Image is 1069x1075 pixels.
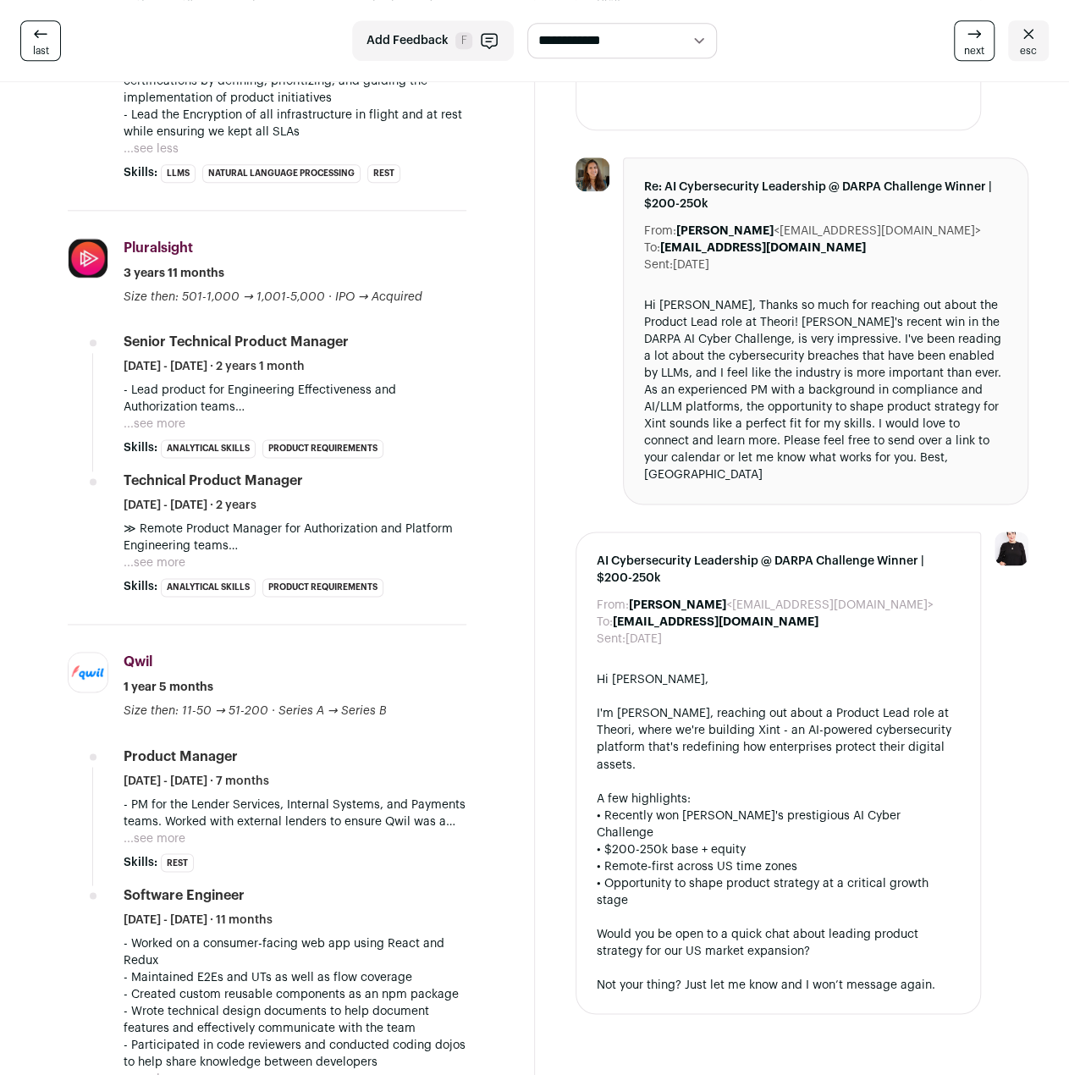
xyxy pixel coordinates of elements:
p: - Created custom reusable components as an npm package [124,985,466,1002]
button: ...see more [124,416,185,433]
span: [DATE] - [DATE] · 7 months [124,772,269,789]
button: ...see less [124,141,179,157]
span: 3 years 11 months [124,265,224,282]
span: Series A → Series B [278,705,387,717]
a: last [20,20,61,61]
dt: Sent: [597,631,625,648]
span: · [328,289,332,306]
p: - Lead product for Engineering Effectiveness and Authorization teams [124,382,466,416]
span: Add Feedback [366,32,449,49]
p: ≫ Remote Product Manager for Authorization and Platform Engineering teams ≫ Use directed discover... [124,521,466,554]
dt: From: [597,597,629,614]
b: [PERSON_NAME] [676,225,774,237]
dd: [DATE] [625,631,662,648]
img: 27df5223678e6a9ddddb649e583e0297d09ee4dc4920e71992c65d770b06b57d.jpg [69,239,107,278]
p: - Lead the Encryption of all infrastructure in flight and at rest while ensuring we kept all SLAs [124,107,466,141]
span: IPO → Acquired [335,291,422,303]
span: [DATE] - [DATE] · 2 years [124,497,256,514]
span: [DATE] - [DATE] · 11 months [124,911,273,928]
b: [EMAIL_ADDRESS][DOMAIN_NAME] [613,616,818,628]
span: Pluralsight [124,241,193,255]
p: - Worked on a consumer-facing web app using React and Redux [124,934,466,968]
span: Skills: [124,578,157,595]
p: - PM for the Lender Services, Internal Systems, and Payments teams. Worked with external lenders ... [124,796,466,830]
span: esc [1020,44,1037,58]
li: LLMs [161,164,196,183]
span: next [964,44,984,58]
a: esc [1008,20,1049,61]
div: Product Manager [124,747,238,765]
span: Skills: [124,164,157,181]
li: Analytical Skills [161,578,256,597]
li: REST [367,164,400,183]
span: 1 year 5 months [124,679,213,696]
dd: <[EMAIL_ADDRESS][DOMAIN_NAME]> [629,597,934,614]
span: Re: AI Cybersecurity Leadership @ DARPA Challenge Winner | $200-250k [644,179,1008,212]
p: - Maintained E2Es and UTs as well as flow coverage [124,968,466,985]
dd: [DATE] [673,256,709,273]
span: Size then: 11-50 → 51-200 [124,705,268,717]
span: [DATE] - [DATE] · 2 years 1 month [124,358,305,375]
span: Skills: [124,439,157,456]
span: Size then: 501-1,000 → 1,001-5,000 [124,291,325,303]
dt: To: [597,614,613,631]
button: ...see more [124,830,185,846]
div: Hi [PERSON_NAME], Thanks so much for reaching out about the Product Lead role at Theori! [PERSON_... [644,297,1008,483]
div: Software Engineer [124,885,245,904]
li: REST [161,853,194,872]
p: - Participated in code reviewers and conducted coding dojos to help share knowledge between devel... [124,1036,466,1070]
div: Technical Product Manager [124,471,303,490]
img: 0952ccd973c15dd04528715e1043b917fcf79d6ec5fd6e1ecad3e3b54a36151a.jpg [69,653,107,692]
li: Product Requirements [262,578,383,597]
button: ...see more [124,554,185,571]
dt: Sent: [644,256,673,273]
span: F [455,32,472,49]
li: Natural Language Processing [202,164,361,183]
p: - Wrote technical design documents to help document features and effectively communicate with the... [124,1002,466,1036]
b: [EMAIL_ADDRESS][DOMAIN_NAME] [660,242,866,254]
li: Analytical Skills [161,439,256,458]
span: Skills: [124,853,157,870]
dt: From: [644,223,676,240]
dd: <[EMAIL_ADDRESS][DOMAIN_NAME]> [676,223,981,240]
div: Senior Technical Product Manager [124,333,349,351]
li: Product Requirements [262,439,383,458]
span: · [272,703,275,719]
img: c084fed31f52979473ea0b623b49cf3c7694ccc64ea44ab500923a0762d7c941.jpg [576,157,609,191]
div: Hi [PERSON_NAME], I'm [PERSON_NAME], reaching out about a Product Lead role at Theori, where we'r... [597,671,961,993]
b: [PERSON_NAME] [629,599,726,611]
dt: To: [644,240,660,256]
span: AI Cybersecurity Leadership @ DARPA Challenge Winner | $200-250k [597,553,961,587]
a: next [954,20,995,61]
span: Qwil [124,655,152,669]
button: Add Feedback F [352,20,514,61]
span: last [33,44,49,58]
img: 9240684-medium_jpg [995,532,1028,565]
